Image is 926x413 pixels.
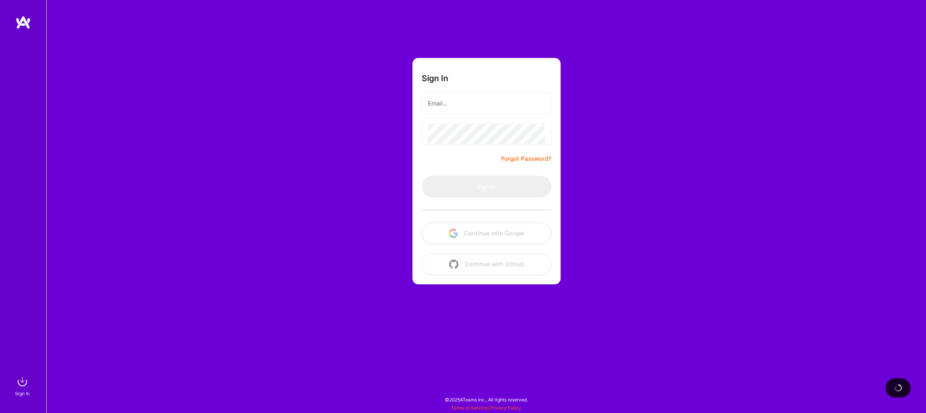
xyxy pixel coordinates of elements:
h3: Sign In [422,73,448,83]
img: icon [449,260,458,269]
a: Terms of Service [451,405,487,411]
button: Continue with Github [422,253,551,275]
img: logo [15,15,31,29]
a: Privacy Policy [490,405,521,411]
img: sign in [15,374,30,389]
span: | [451,405,521,411]
button: Sign In [422,176,551,197]
a: sign inSign In [16,374,30,398]
input: Email... [428,93,545,113]
a: Forgot Password? [501,154,551,163]
button: Continue with Google [422,223,551,244]
div: Sign In [15,389,30,398]
div: © 2025 ATeams Inc., All rights reserved. [46,390,926,409]
img: loading [893,383,903,393]
img: icon [449,229,458,238]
